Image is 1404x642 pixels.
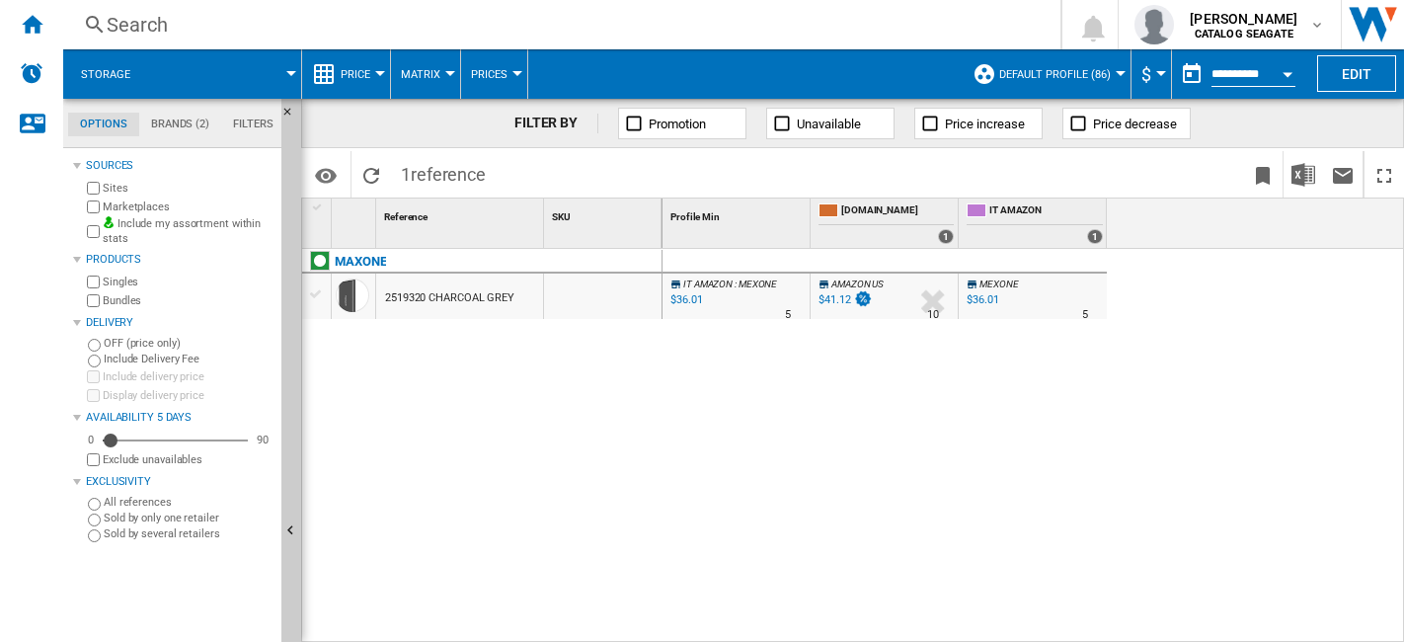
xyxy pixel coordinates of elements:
[88,514,101,526] input: Sold by only one retailer
[107,11,1009,39] div: Search
[83,433,99,447] div: 0
[816,290,873,310] div: $41.12
[683,279,733,289] span: IT AMAZON
[87,219,100,244] input: Include my assortment within stats
[973,49,1121,99] div: Default profile (86)
[963,199,1107,248] div: IT AMAZON 1 offers sold by IT AMAZON
[766,108,895,139] button: Unavailable
[380,199,543,229] div: Reference Sort None
[1317,55,1396,92] button: Edit
[68,113,139,136] md-tab-item: Options
[841,203,954,220] span: [DOMAIN_NAME]
[86,474,273,490] div: Exclusivity
[471,68,507,81] span: Prices
[1131,49,1172,99] md-menu: Currency
[1270,53,1305,89] button: Open calendar
[87,182,100,195] input: Sites
[88,355,101,367] input: Include Delivery Fee
[548,199,662,229] div: SKU Sort None
[104,511,273,525] label: Sold by only one retailer
[670,211,720,222] span: Profile Min
[1195,28,1293,40] b: CATALOG SEAGATE
[104,352,273,366] label: Include Delivery Fee
[831,279,884,289] span: AMAZON US
[139,113,221,136] md-tab-item: Brands (2)
[103,216,115,228] img: mysite-bg-18x18.png
[87,389,100,402] input: Display delivery price
[86,315,273,331] div: Delivery
[1141,49,1161,99] button: $
[104,336,273,351] label: OFF (price only)
[73,49,291,99] div: Storage
[87,294,100,307] input: Bundles
[312,49,380,99] div: Price
[281,99,305,134] button: Hide
[945,117,1025,131] span: Price increase
[411,164,486,185] span: reference
[552,211,571,222] span: SKU
[999,68,1111,81] span: Default profile (86)
[914,108,1043,139] button: Price increase
[104,495,273,510] label: All references
[384,211,428,222] span: Reference
[103,388,273,403] label: Display delivery price
[401,68,440,81] span: Matrix
[103,369,273,384] label: Include delivery price
[86,252,273,268] div: Products
[87,201,100,213] input: Marketplaces
[815,199,958,248] div: [DOMAIN_NAME] 1 offers sold by AMAZON.CO.UK
[252,433,273,447] div: 90
[103,452,273,467] label: Exclude unavailables
[471,49,517,99] button: Prices
[1082,305,1088,325] div: Delivery Time : 5 days
[979,279,1018,289] span: MEXONE
[336,199,375,229] div: Sort None
[103,200,273,214] label: Marketplaces
[797,117,861,131] span: Unavailable
[938,229,954,244] div: 1 offers sold by AMAZON.CO.UK
[103,431,248,450] md-slider: Availability
[1323,151,1363,198] button: Send this report by email
[87,370,100,383] input: Include delivery price
[88,339,101,352] input: OFF (price only)
[88,498,101,511] input: All references
[81,68,130,81] span: Storage
[103,275,273,289] label: Singles
[103,293,273,308] label: Bundles
[104,526,273,541] label: Sold by several retailers
[999,49,1121,99] button: Default profile (86)
[88,529,101,542] input: Sold by several retailers
[103,181,273,196] label: Sites
[1190,9,1297,29] span: [PERSON_NAME]
[967,293,998,306] div: $36.01
[514,114,598,133] div: FILTER BY
[1134,5,1174,44] img: profile.jpg
[649,117,706,131] span: Promotion
[989,203,1103,220] span: IT AMAZON
[1087,229,1103,244] div: 1 offers sold by IT AMAZON
[927,305,939,325] div: Delivery Time : 10 days
[306,157,346,193] button: Options
[103,216,273,247] label: Include my assortment within stats
[87,453,100,466] input: Display delivery price
[221,113,285,136] md-tab-item: Filters
[1291,163,1315,187] img: excel-24x24.png
[1093,117,1177,131] span: Price decrease
[401,49,450,99] button: Matrix
[380,199,543,229] div: Sort None
[666,199,810,229] div: Sort None
[351,151,391,198] button: Reload
[1365,151,1404,198] button: Maximize
[785,305,791,325] div: Delivery Time : 5 days
[666,199,810,229] div: Profile Min Sort None
[341,49,380,99] button: Price
[735,279,777,289] span: : MEXONE
[1141,64,1151,85] span: $
[1284,151,1323,198] button: Download in Excel
[853,290,873,307] img: promotionV3.png
[385,276,514,321] div: 2519320 CHARCOAL GREY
